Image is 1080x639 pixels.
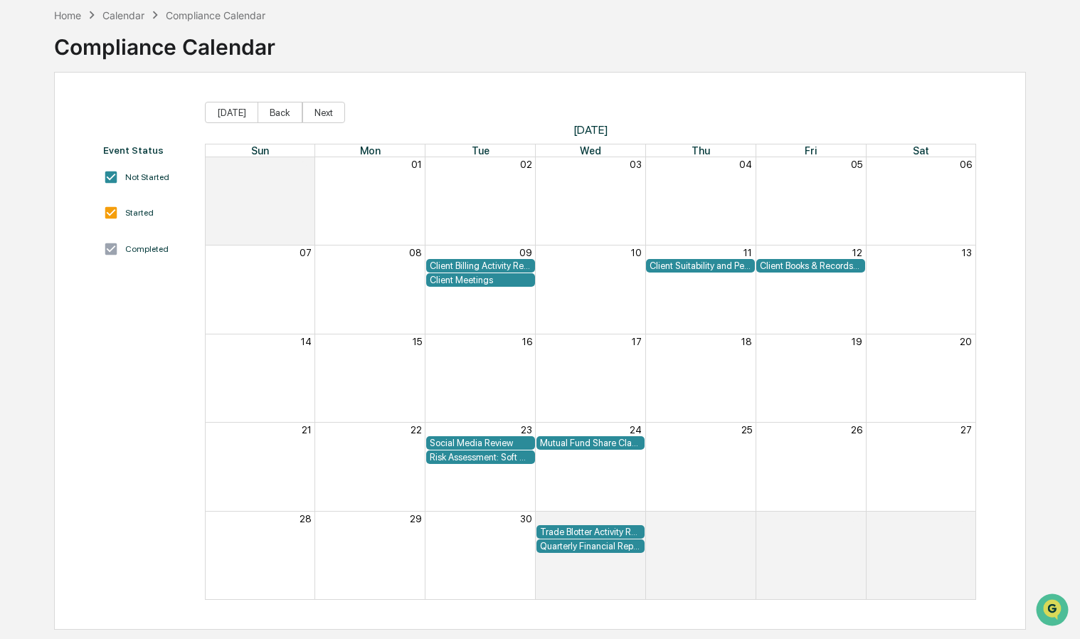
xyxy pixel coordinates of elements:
[205,123,977,137] span: [DATE]
[519,247,532,258] button: 09
[430,260,531,271] div: Client Billing Activity Review
[302,424,312,435] button: 21
[411,424,422,435] button: 22
[142,314,172,324] span: Pylon
[962,247,972,258] button: 13
[9,246,97,272] a: 🖐️Preclearance
[520,513,532,524] button: 30
[300,247,312,258] button: 07
[411,159,422,170] button: 01
[242,112,259,130] button: Start new chat
[221,154,259,171] button: See all
[631,247,642,258] button: 10
[472,144,489,157] span: Tue
[28,252,92,266] span: Preclearance
[1034,592,1073,630] iframe: Open customer support
[103,253,115,265] div: 🗄️
[430,275,531,285] div: Client Meetings
[521,424,532,435] button: 23
[14,29,259,52] p: How can we help?
[54,9,81,21] div: Home
[540,527,642,537] div: Trade Blotter Activity Review
[760,260,862,271] div: Client Books & Records Review
[851,159,862,170] button: 05
[741,424,752,435] button: 25
[522,336,532,347] button: 16
[540,541,642,551] div: Quarterly Financial Reporting
[632,336,642,347] button: 17
[100,313,172,324] a: Powered byPylon
[360,144,381,157] span: Mon
[630,424,642,435] button: 24
[14,157,95,169] div: Past conversations
[630,159,642,170] button: 03
[960,424,972,435] button: 27
[301,336,312,347] button: 14
[740,513,752,524] button: 02
[960,159,972,170] button: 06
[54,23,275,60] div: Compliance Calendar
[44,193,115,204] span: [PERSON_NAME]
[14,179,37,202] img: Robert Macaulay
[30,108,55,134] img: 8933085812038_c878075ebb4cc5468115_72.jpg
[739,159,752,170] button: 04
[413,336,422,347] button: 15
[430,438,531,448] div: Social Media Review
[117,252,176,266] span: Attestations
[520,159,532,170] button: 02
[851,424,862,435] button: 26
[64,122,196,134] div: We're available if you need us!
[258,102,302,123] button: Back
[805,144,817,157] span: Fri
[650,260,751,271] div: Client Suitability and Performance Review
[251,144,269,157] span: Sun
[125,244,169,254] div: Completed
[103,144,191,156] div: Event Status
[692,144,710,157] span: Thu
[205,144,977,600] div: Month View
[118,193,123,204] span: •
[631,513,642,524] button: 01
[102,9,144,21] div: Calendar
[28,279,90,293] span: Data Lookup
[409,247,422,258] button: 08
[302,102,345,123] button: Next
[410,513,422,524] button: 29
[97,246,182,272] a: 🗄️Attestations
[300,513,312,524] button: 28
[852,247,862,258] button: 12
[126,193,155,204] span: [DATE]
[125,172,169,182] div: Not Started
[743,247,752,258] button: 11
[430,452,531,463] div: Risk Assessment: Soft Dollar Kickbacks
[913,144,929,157] span: Sat
[540,438,642,448] div: Mutual Fund Share Class & Fee Review
[125,208,154,218] div: Started
[960,336,972,347] button: 20
[14,108,40,134] img: 1746055101610-c473b297-6a78-478c-a979-82029cc54cd1
[741,336,752,347] button: 18
[302,159,312,170] button: 31
[852,336,862,347] button: 19
[14,253,26,265] div: 🖐️
[166,9,265,21] div: Compliance Calendar
[64,108,233,122] div: Start new chat
[9,273,95,299] a: 🔎Data Lookup
[580,144,601,157] span: Wed
[850,513,862,524] button: 03
[959,513,972,524] button: 04
[14,280,26,292] div: 🔎
[205,102,258,123] button: [DATE]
